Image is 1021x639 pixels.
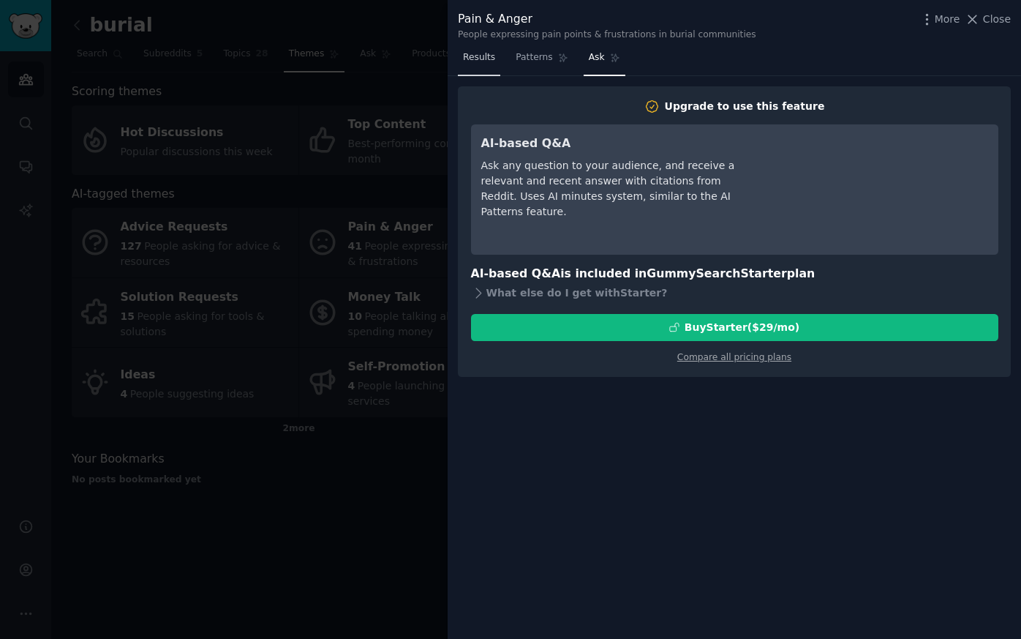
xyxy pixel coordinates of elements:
span: GummySearch Starter [647,266,786,280]
h3: AI-based Q&A [481,135,748,153]
div: Pain & Anger [458,10,756,29]
div: Buy Starter ($ 29 /mo ) [685,320,799,335]
span: Ask [589,51,605,64]
a: Compare all pricing plans [677,352,791,362]
button: BuyStarter($29/mo) [471,314,998,341]
span: Patterns [516,51,552,64]
a: Results [458,46,500,76]
span: More [935,12,960,27]
button: Close [965,12,1011,27]
span: Close [983,12,1011,27]
div: Ask any question to your audience, and receive a relevant and recent answer with citations from R... [481,158,748,220]
div: What else do I get with Starter ? [471,283,998,304]
div: People expressing pain points & frustrations in burial communities [458,29,756,42]
span: Results [463,51,495,64]
a: Patterns [510,46,573,76]
button: More [919,12,960,27]
h3: AI-based Q&A is included in plan [471,265,998,283]
div: Upgrade to use this feature [665,99,825,114]
a: Ask [584,46,625,76]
